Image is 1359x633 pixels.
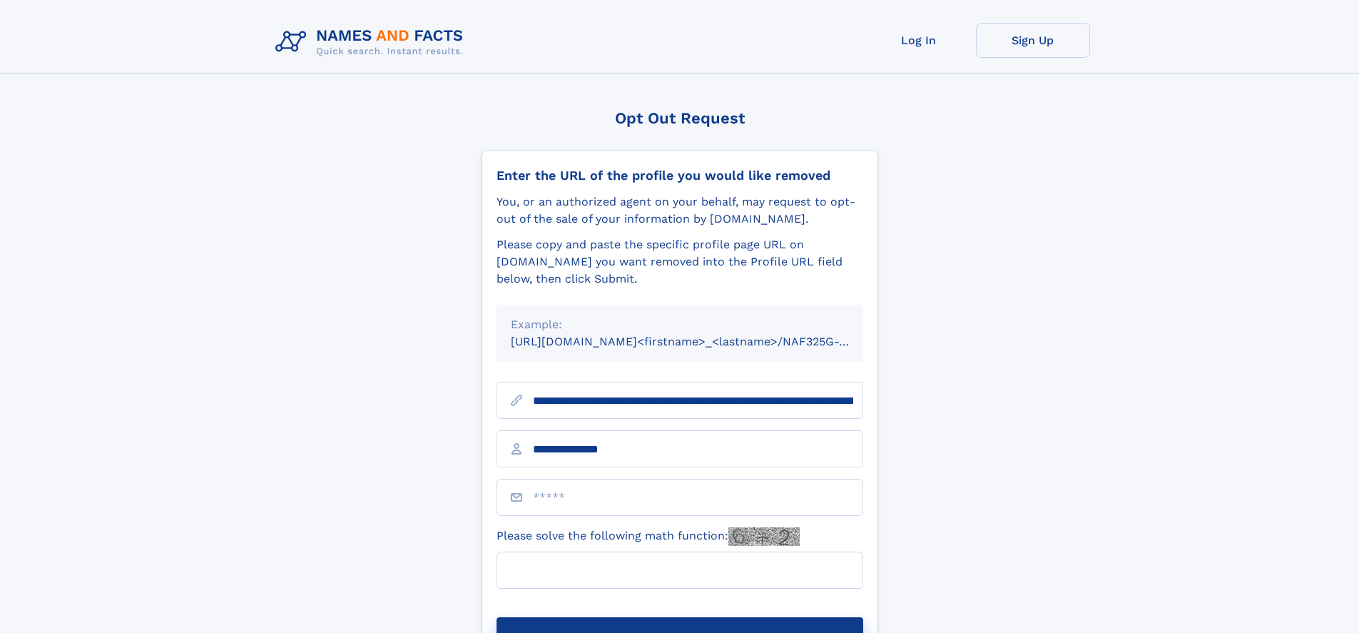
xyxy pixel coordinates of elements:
div: You, or an authorized agent on your behalf, may request to opt-out of the sale of your informatio... [497,193,863,228]
img: Logo Names and Facts [270,23,475,61]
div: Example: [511,316,849,333]
div: Opt Out Request [482,109,878,127]
a: Sign Up [976,23,1090,58]
a: Log In [862,23,976,58]
label: Please solve the following math function: [497,527,800,546]
div: Please copy and paste the specific profile page URL on [DOMAIN_NAME] you want removed into the Pr... [497,236,863,288]
small: [URL][DOMAIN_NAME]<firstname>_<lastname>/NAF325G-xxxxxxxx [511,335,890,348]
div: Enter the URL of the profile you would like removed [497,168,863,183]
